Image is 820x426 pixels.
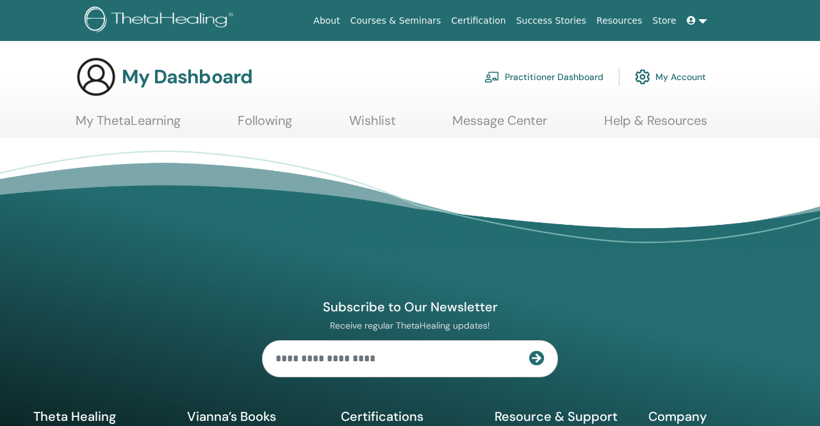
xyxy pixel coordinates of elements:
p: Receive regular ThetaHealing updates! [262,320,558,331]
a: Resources [591,9,648,33]
a: Practitioner Dashboard [484,63,603,91]
h5: Certifications [341,408,479,425]
a: Message Center [452,113,547,138]
h5: Vianna’s Books [187,408,325,425]
h5: Resource & Support [495,408,633,425]
a: My Account [635,63,706,91]
h5: Theta Healing [33,408,172,425]
img: chalkboard-teacher.svg [484,71,500,83]
a: About [308,9,345,33]
a: Wishlist [349,113,396,138]
h5: Company [648,408,787,425]
img: logo.png [85,6,238,35]
a: My ThetaLearning [76,113,181,138]
a: Following [238,113,292,138]
a: Store [648,9,682,33]
a: Success Stories [511,9,591,33]
h3: My Dashboard [122,65,252,88]
h4: Subscribe to Our Newsletter [262,299,558,315]
img: cog.svg [635,66,650,88]
a: Help & Resources [604,113,707,138]
a: Certification [446,9,511,33]
a: Courses & Seminars [345,9,447,33]
img: generic-user-icon.jpg [76,56,117,97]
